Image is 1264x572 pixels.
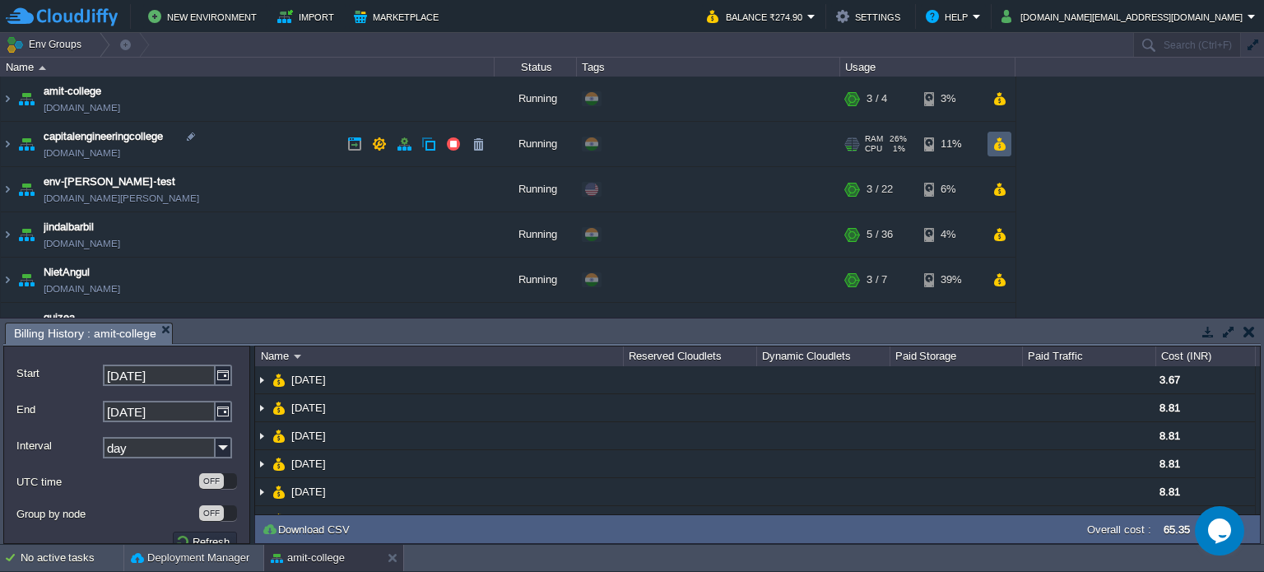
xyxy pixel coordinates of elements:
img: AMDAwAAAACH5BAEAAAAALAAAAAABAAEAAAICRAEAOw== [272,422,286,449]
span: RAM [865,134,883,144]
a: [DOMAIN_NAME] [44,100,120,116]
button: Download CSV [262,522,355,537]
label: Group by node [16,505,197,523]
button: [DOMAIN_NAME][EMAIL_ADDRESS][DOMAIN_NAME] [1001,7,1248,26]
button: Deployment Manager [131,550,249,566]
img: AMDAwAAAACH5BAEAAAAALAAAAAABAAEAAAICRAEAOw== [15,167,38,212]
div: OFF [199,505,224,521]
span: 26% [890,134,907,144]
div: 3 / 22 [867,167,893,212]
a: [DOMAIN_NAME] [44,281,120,297]
button: Help [926,7,973,26]
label: Start [16,365,101,382]
div: No active tasks [21,545,123,571]
img: AMDAwAAAACH5BAEAAAAALAAAAAABAAEAAAICRAEAOw== [1,167,14,212]
label: End [16,401,101,418]
img: AMDAwAAAACH5BAEAAAAALAAAAAABAAEAAAICRAEAOw== [255,506,268,533]
img: AMDAwAAAACH5BAEAAAAALAAAAAABAAEAAAICRAEAOw== [255,394,268,421]
button: Settings [836,7,905,26]
button: Import [277,7,339,26]
div: 3 / 4 [867,77,887,121]
img: AMDAwAAAACH5BAEAAAAALAAAAAABAAEAAAICRAEAOw== [272,478,286,505]
img: AMDAwAAAACH5BAEAAAAALAAAAAABAAEAAAICRAEAOw== [1,258,14,302]
div: 39% [924,258,978,302]
a: [DOMAIN_NAME][PERSON_NAME] [44,190,199,207]
div: Running [495,303,577,347]
button: Marketplace [354,7,444,26]
a: [DATE] [290,373,328,387]
div: Reserved Cloudlets [625,346,756,366]
div: Cost (INR) [1157,346,1255,366]
div: Running [495,122,577,166]
img: AMDAwAAAACH5BAEAAAAALAAAAAABAAEAAAICRAEAOw== [39,66,46,70]
span: 8.81 [1159,402,1180,414]
img: AMDAwAAAACH5BAEAAAAALAAAAAABAAEAAAICRAEAOw== [272,394,286,421]
span: [DATE] [290,457,328,471]
div: 11% [924,122,978,166]
img: AMDAwAAAACH5BAEAAAAALAAAAAABAAEAAAICRAEAOw== [272,450,286,477]
div: 4 / 12 [867,303,893,347]
iframe: chat widget [1195,506,1248,556]
div: Running [495,77,577,121]
div: Status [495,58,576,77]
div: OFF [199,473,224,489]
span: CPU [865,144,882,154]
label: 65.35 [1164,523,1190,536]
div: Name [257,346,623,366]
a: quizea [44,309,75,326]
img: AMDAwAAAACH5BAEAAAAALAAAAAABAAEAAAICRAEAOw== [15,212,38,257]
img: AMDAwAAAACH5BAEAAAAALAAAAAABAAEAAAICRAEAOw== [294,355,301,359]
div: Running [495,258,577,302]
span: capitalengineeringcollege [44,128,163,145]
label: UTC time [16,473,197,491]
div: Paid Traffic [1024,346,1155,366]
button: Refresh [175,534,235,549]
img: AMDAwAAAACH5BAEAAAAALAAAAAABAAEAAAICRAEAOw== [255,422,268,449]
img: AMDAwAAAACH5BAEAAAAALAAAAAABAAEAAAICRAEAOw== [15,122,38,166]
div: 3 / 7 [867,258,887,302]
span: 3.67 [1159,374,1180,386]
a: [DATE] [290,513,328,527]
span: 8.81 [1159,486,1180,498]
a: amit-college [44,83,101,100]
img: AMDAwAAAACH5BAEAAAAALAAAAAABAAEAAAICRAEAOw== [1,77,14,121]
img: AMDAwAAAACH5BAEAAAAALAAAAAABAAEAAAICRAEAOw== [255,478,268,505]
label: Overall cost : [1087,523,1151,536]
button: New Environment [148,7,262,26]
img: AMDAwAAAACH5BAEAAAAALAAAAAABAAEAAAICRAEAOw== [255,450,268,477]
div: 5 / 36 [867,212,893,257]
a: [DOMAIN_NAME] [44,145,120,161]
a: jindalbarbil [44,219,94,235]
img: AMDAwAAAACH5BAEAAAAALAAAAAABAAEAAAICRAEAOw== [15,258,38,302]
button: Env Groups [6,33,87,56]
div: 12% [924,303,978,347]
img: CloudJiffy [6,7,118,27]
img: AMDAwAAAACH5BAEAAAAALAAAAAABAAEAAAICRAEAOw== [1,303,14,347]
label: Interval [16,437,101,454]
span: 1% [889,144,905,154]
a: NietAngul [44,264,90,281]
div: 6% [924,167,978,212]
a: [DATE] [290,401,328,415]
span: [DATE] [290,485,328,499]
div: 3% [924,77,978,121]
img: AMDAwAAAACH5BAEAAAAALAAAAAABAAEAAAICRAEAOw== [1,212,14,257]
a: [DOMAIN_NAME] [44,235,120,252]
div: Running [495,167,577,212]
div: 4% [924,212,978,257]
span: 8.81 [1159,458,1180,470]
div: Tags [578,58,839,77]
div: Running [495,212,577,257]
span: [DATE] [290,429,328,443]
img: AMDAwAAAACH5BAEAAAAALAAAAAABAAEAAAICRAEAOw== [272,506,286,533]
div: Dynamic Cloudlets [758,346,890,366]
span: Billing History : amit-college [14,323,156,344]
a: env-[PERSON_NAME]-test [44,174,175,190]
div: Name [2,58,494,77]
